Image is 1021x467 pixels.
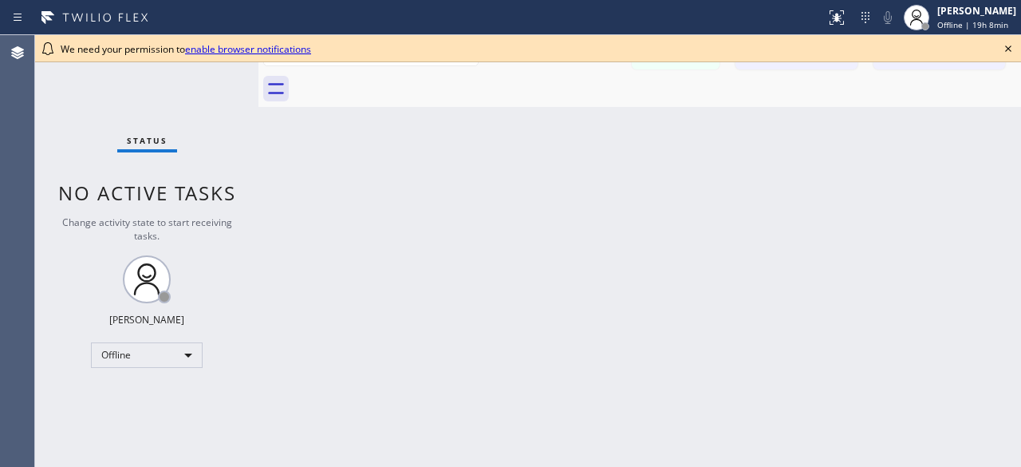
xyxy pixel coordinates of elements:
[127,135,168,146] span: Status
[877,6,899,29] button: Mute
[61,42,311,56] span: We need your permission to
[937,19,1008,30] span: Offline | 19h 8min
[937,4,1016,18] div: [PERSON_NAME]
[91,342,203,368] div: Offline
[109,313,184,327] div: [PERSON_NAME]
[58,180,236,206] span: No active tasks
[62,216,232,243] span: Change activity state to start receiving tasks.
[185,42,311,56] a: enable browser notifications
